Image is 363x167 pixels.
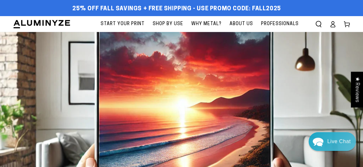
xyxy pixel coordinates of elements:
[97,16,148,32] a: Start Your Print
[226,16,256,32] a: About Us
[312,17,326,31] summary: Search our site
[101,20,145,28] span: Start Your Print
[188,16,225,32] a: Why Metal?
[72,5,281,13] span: 25% off FALL Savings + Free Shipping - Use Promo Code: FALL2025
[191,20,222,28] span: Why Metal?
[150,16,186,32] a: Shop By Use
[258,16,302,32] a: Professionals
[351,72,363,107] div: Click to open Judge.me floating reviews tab
[230,20,253,28] span: About Us
[261,20,299,28] span: Professionals
[153,20,183,28] span: Shop By Use
[13,19,71,29] img: Aluminyze
[327,132,351,151] div: Contact Us Directly
[309,132,356,151] div: Chat widget toggle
